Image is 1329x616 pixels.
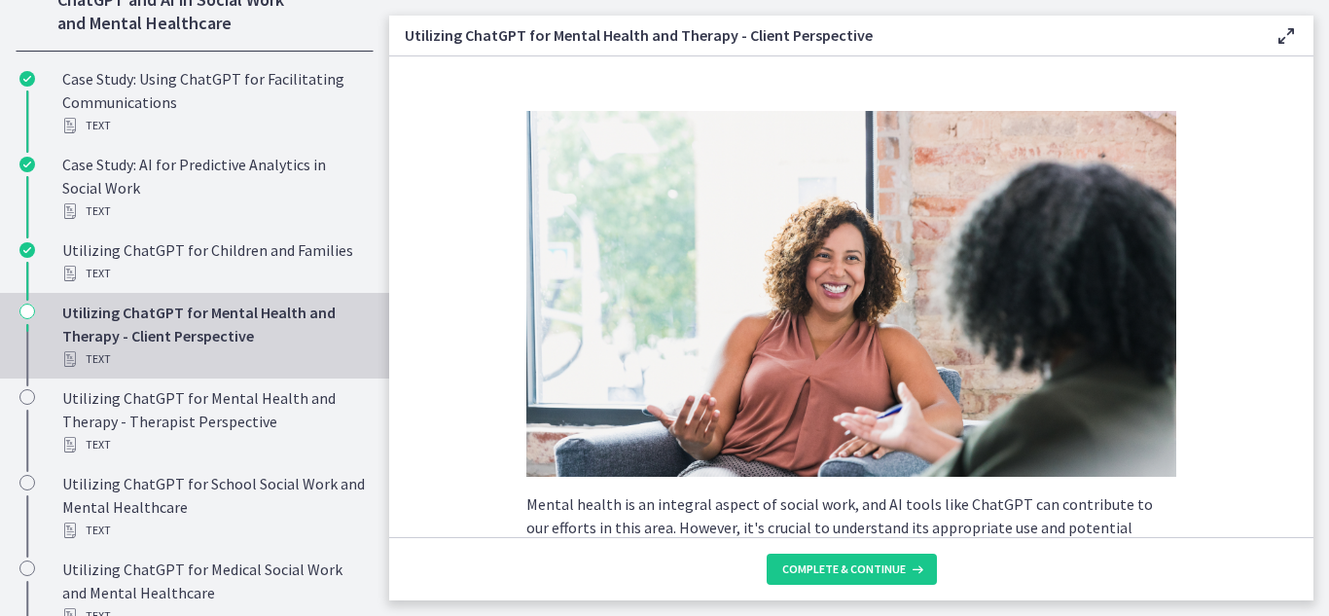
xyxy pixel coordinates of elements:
i: Completed [19,157,35,172]
div: Case Study: AI for Predictive Analytics in Social Work [62,153,366,223]
div: Text [62,519,366,542]
div: Text [62,433,366,456]
div: Utilizing ChatGPT for Mental Health and Therapy - Client Perspective [62,301,366,371]
p: Mental health is an integral aspect of social work, and AI tools like ChatGPT can contribute to o... [526,492,1176,562]
i: Completed [19,242,35,258]
div: Text [62,199,366,223]
i: Completed [19,71,35,87]
div: Text [62,262,366,285]
img: Slides_for_Title_Slides_for_ChatGPT_and_AI_for_Social_Work_%287%29.png [526,111,1176,477]
div: Case Study: Using ChatGPT for Facilitating Communications [62,67,366,137]
h3: Utilizing ChatGPT for Mental Health and Therapy - Client Perspective [405,23,1243,47]
div: Text [62,114,366,137]
div: Utilizing ChatGPT for Mental Health and Therapy - Therapist Perspective [62,386,366,456]
button: Complete & continue [767,554,937,585]
span: Complete & continue [782,562,906,577]
div: Utilizing ChatGPT for Children and Families [62,238,366,285]
div: Text [62,347,366,371]
div: Utilizing ChatGPT for School Social Work and Mental Healthcare [62,472,366,542]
